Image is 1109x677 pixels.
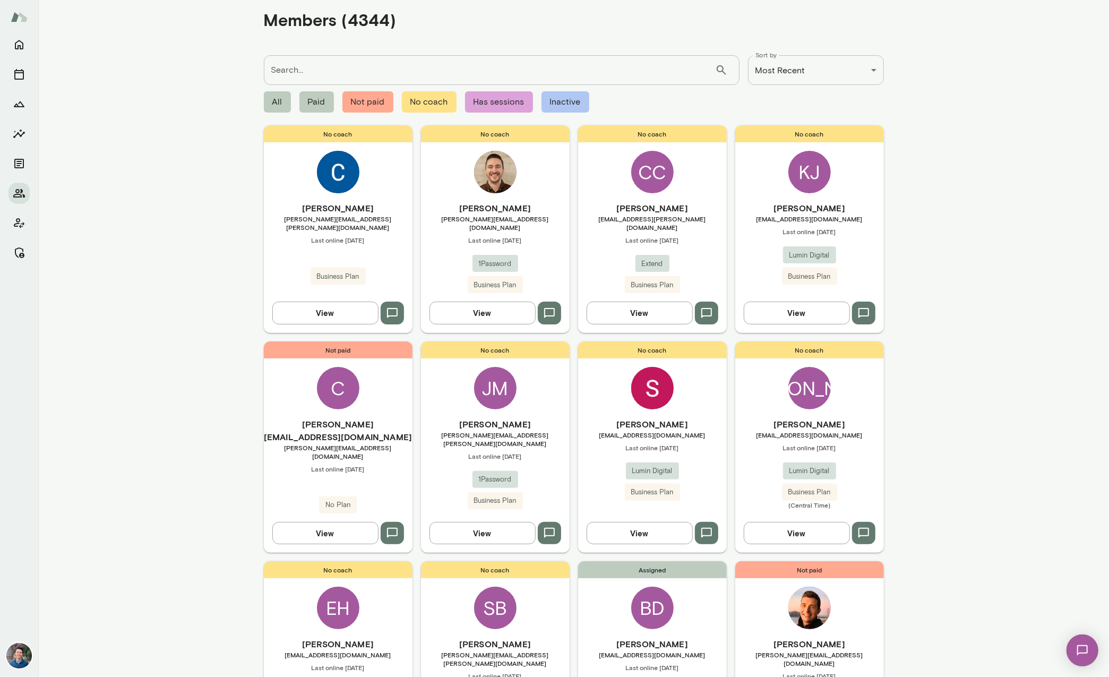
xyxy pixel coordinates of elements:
[474,151,517,193] img: Steve O'Connor
[465,91,533,113] span: Has sessions
[578,236,727,244] span: Last online [DATE]
[474,367,517,409] div: JM
[735,561,884,578] span: Not paid
[264,202,412,215] h6: [PERSON_NAME]
[264,663,412,672] span: Last online [DATE]
[744,302,850,324] button: View
[317,151,359,193] img: Carolyn Frey
[421,418,570,431] h6: [PERSON_NAME]
[264,91,291,113] span: All
[429,522,536,544] button: View
[264,418,412,443] h6: [PERSON_NAME][EMAIL_ADDRESS][DOMAIN_NAME]
[587,522,693,544] button: View
[421,431,570,448] span: [PERSON_NAME][EMAIL_ADDRESS][PERSON_NAME][DOMAIN_NAME]
[11,7,28,27] img: Mento
[635,259,669,269] span: Extend
[319,500,357,510] span: No Plan
[421,125,570,142] span: No coach
[264,341,412,358] span: Not paid
[8,183,30,204] button: Members
[578,431,727,439] span: [EMAIL_ADDRESS][DOMAIN_NAME]
[755,50,777,59] label: Sort by
[744,522,850,544] button: View
[421,638,570,650] h6: [PERSON_NAME]
[788,587,831,629] img: Jonas Gebhardt
[578,443,727,452] span: Last online [DATE]
[421,202,570,215] h6: [PERSON_NAME]
[578,125,727,142] span: No coach
[735,650,884,667] span: [PERSON_NAME][EMAIL_ADDRESS][DOMAIN_NAME]
[783,250,836,261] span: Lumin Digital
[8,93,30,115] button: Growth Plan
[626,466,679,476] span: Lumin Digital
[264,215,412,232] span: [PERSON_NAME][EMAIL_ADDRESS][PERSON_NAME][DOMAIN_NAME]
[578,341,727,358] span: No coach
[578,418,727,431] h6: [PERSON_NAME]
[421,341,570,358] span: No coach
[735,501,884,509] span: (Central Time)
[264,443,412,460] span: [PERSON_NAME][EMAIL_ADDRESS][DOMAIN_NAME]
[748,55,884,85] div: Most Recent
[264,561,412,578] span: No coach
[578,202,727,215] h6: [PERSON_NAME]
[264,10,397,30] h4: Members (4344)
[631,587,674,629] div: BD
[735,125,884,142] span: No coach
[299,91,334,113] span: Paid
[735,215,884,223] span: [EMAIL_ADDRESS][DOMAIN_NAME]
[735,418,884,431] h6: [PERSON_NAME]
[788,367,831,409] div: [PERSON_NAME]
[8,242,30,263] button: Manage
[8,34,30,55] button: Home
[264,638,412,650] h6: [PERSON_NAME]
[342,91,393,113] span: Not paid
[578,561,727,578] span: Assigned
[735,341,884,358] span: No coach
[264,465,412,473] span: Last online [DATE]
[317,587,359,629] div: EH
[472,259,518,269] span: 1Password
[8,123,30,144] button: Insights
[625,487,680,498] span: Business Plan
[625,280,680,290] span: Business Plan
[782,487,837,498] span: Business Plan
[474,587,517,629] div: SB
[735,202,884,215] h6: [PERSON_NAME]
[429,302,536,324] button: View
[578,650,727,659] span: [EMAIL_ADDRESS][DOMAIN_NAME]
[631,151,674,193] div: CC
[782,271,837,282] span: Business Plan
[421,561,570,578] span: No coach
[472,474,518,485] span: 1Password
[541,91,589,113] span: Inactive
[8,64,30,85] button: Sessions
[421,452,570,460] span: Last online [DATE]
[468,495,523,506] span: Business Plan
[311,271,366,282] span: Business Plan
[272,302,379,324] button: View
[735,431,884,439] span: [EMAIL_ADDRESS][DOMAIN_NAME]
[8,153,30,174] button: Documents
[631,367,674,409] img: Stephanie Celeste
[783,466,836,476] span: Lumin Digital
[735,227,884,236] span: Last online [DATE]
[578,638,727,650] h6: [PERSON_NAME]
[8,212,30,234] button: Client app
[6,643,32,669] img: Alex Yu
[421,236,570,244] span: Last online [DATE]
[421,215,570,232] span: [PERSON_NAME][EMAIL_ADDRESS][DOMAIN_NAME]
[578,215,727,232] span: [EMAIL_ADDRESS][PERSON_NAME][DOMAIN_NAME]
[578,663,727,672] span: Last online [DATE]
[264,650,412,659] span: [EMAIL_ADDRESS][DOMAIN_NAME]
[272,522,379,544] button: View
[587,302,693,324] button: View
[421,650,570,667] span: [PERSON_NAME][EMAIL_ADDRESS][PERSON_NAME][DOMAIN_NAME]
[735,638,884,650] h6: [PERSON_NAME]
[402,91,457,113] span: No coach
[735,443,884,452] span: Last online [DATE]
[788,151,831,193] div: KJ
[317,367,359,409] div: C
[468,280,523,290] span: Business Plan
[264,125,412,142] span: No coach
[264,236,412,244] span: Last online [DATE]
